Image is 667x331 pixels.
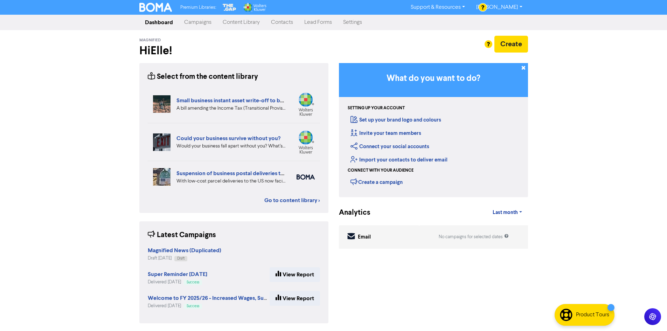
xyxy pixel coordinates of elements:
[487,206,528,220] a: Last month
[176,143,286,150] div: Would your business fall apart without you? What’s your Plan B in case of accident, illness, or j...
[176,105,286,112] div: A bill amending the Income Tax (Transitional Provisions) Act 1997 to extend the $20,000 instant a...
[148,230,216,241] div: Latest Campaigns
[148,272,207,277] a: Super Reminder [DATE]
[176,97,340,104] a: Small business instant asset write-off to be extended for 2025–26
[349,74,517,84] h3: What do you want to do?
[350,130,421,137] a: Invite your team members
[350,117,441,123] a: Set up your brand logo and colours
[270,267,320,282] a: View Report
[148,255,221,262] div: Draft [DATE]
[176,135,280,142] a: Could your business survive without you?
[148,248,221,254] a: Magnified News (Duplicated)
[148,247,221,254] strong: Magnified News (Duplicated)
[139,15,179,29] a: Dashboard
[494,36,528,53] button: Create
[176,178,286,185] div: With low-cost parcel deliveries to the US now facing tariffs, many international postal services ...
[148,279,207,285] div: Delivered [DATE]
[264,196,320,205] a: Go to content library >
[148,296,349,301] a: Welcome to FY 2025/26 - Increased Wages, Super Changes & Budget Tips Inside!
[177,257,185,260] span: Draft
[139,3,172,12] img: BOMA Logo
[270,291,320,306] a: View Report
[348,105,405,111] div: Setting up your account
[139,38,161,43] span: Magnified
[265,15,299,29] a: Contacts
[339,63,528,197] div: Getting Started in BOMA
[148,303,270,309] div: Delivered [DATE]
[350,177,403,187] div: Create a campaign
[217,15,265,29] a: Content Library
[297,92,315,116] img: wolters_kluwer
[350,143,429,150] a: Connect your social accounts
[297,130,315,154] img: wolterskluwer
[148,271,207,278] strong: Super Reminder [DATE]
[338,15,368,29] a: Settings
[187,304,199,308] span: Success
[299,15,338,29] a: Lead Forms
[493,209,518,216] span: Last month
[297,174,315,180] img: boma
[139,44,328,57] h2: Hi Elle !
[632,297,667,331] iframe: Chat Widget
[471,2,528,13] a: [PERSON_NAME]
[348,167,414,174] div: Connect with your audience
[187,281,199,284] span: Success
[222,3,237,12] img: The Gap
[180,5,216,10] span: Premium Libraries:
[148,295,349,302] strong: Welcome to FY 2025/26 - Increased Wages, Super Changes & Budget Tips Inside!
[358,233,371,241] div: Email
[243,3,266,12] img: Wolters Kluwer
[179,15,217,29] a: Campaigns
[148,71,258,82] div: Select from the content library
[405,2,471,13] a: Support & Resources
[176,170,423,177] a: Suspension of business postal deliveries to the [GEOGRAPHIC_DATA]: what options do you have?
[339,207,362,218] div: Analytics
[439,234,509,240] div: No campaigns for selected dates
[350,157,447,163] a: Import your contacts to deliver email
